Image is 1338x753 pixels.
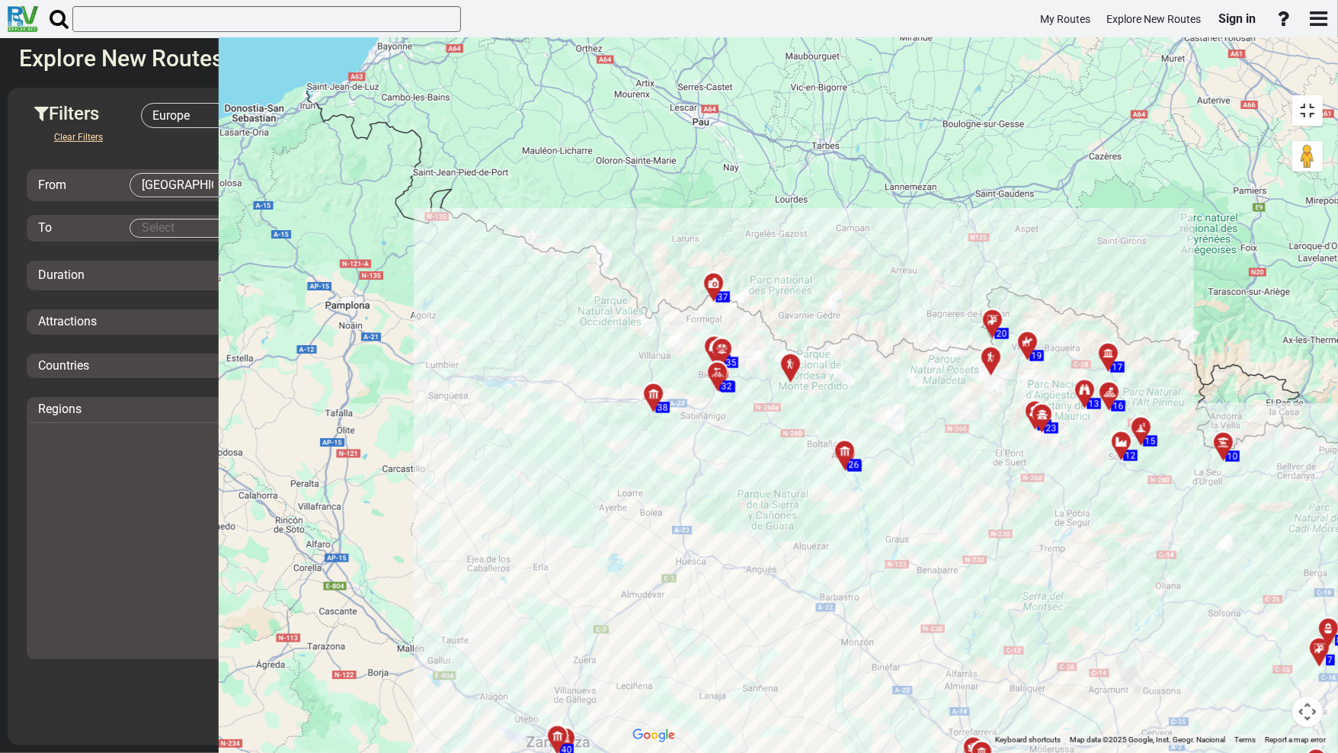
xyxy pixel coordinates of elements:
[38,402,82,416] span: Regions
[849,460,859,470] span: 26
[1106,13,1201,25] span: Explore New Routes
[658,402,668,413] span: 38
[30,313,267,331] div: Attractions
[130,174,228,197] input: Select
[1112,362,1123,373] span: 17
[1145,436,1156,447] span: 15
[1089,399,1100,409] span: 13
[1046,423,1057,434] span: 23
[1125,450,1136,461] span: 12
[726,357,737,368] span: 35
[38,178,66,192] span: From
[38,268,85,282] span: Duration
[1212,3,1263,35] a: Sign in
[1033,5,1097,34] a: My Routes
[1040,13,1090,25] span: My Routes
[8,6,38,32] img: RvPlanetLogo.png
[1292,697,1323,727] button: Map camera controls
[130,219,258,237] input: Select
[722,381,732,392] span: 32
[19,46,1188,71] h2: Explore New Routes
[1228,451,1238,462] span: 10
[1100,5,1208,34] a: Explore New Routes
[1113,401,1124,412] span: 16
[30,401,267,418] div: Regions
[38,358,89,373] span: Countries
[30,357,267,375] div: Countries
[38,314,97,328] span: Attractions
[1032,351,1042,361] span: 19
[30,267,267,284] div: Duration
[42,128,115,146] button: Clear Filters
[718,292,728,303] span: 37
[38,220,52,235] span: To
[34,104,141,123] h3: Filters
[1218,11,1256,26] span: Sign in
[997,328,1007,339] span: 20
